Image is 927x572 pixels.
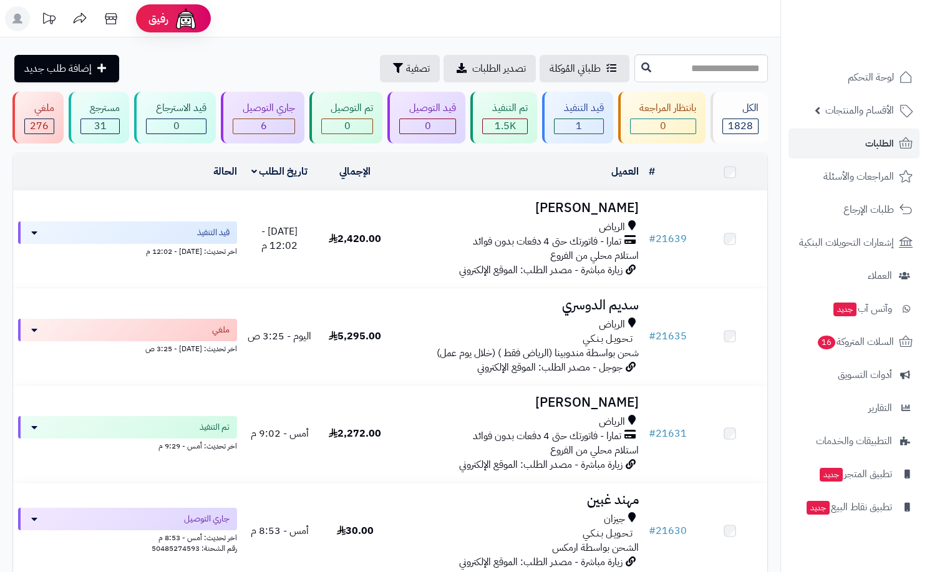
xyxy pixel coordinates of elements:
a: طلبات الإرجاع [789,195,920,225]
a: العملاء [789,261,920,291]
span: استلام محلي من الفروع [550,248,639,263]
span: زيارة مباشرة - مصدر الطلب: الموقع الإلكتروني [459,555,623,570]
span: طلبات الإرجاع [843,201,894,218]
span: تـحـويـل بـنـكـي [583,332,633,346]
a: بانتظار المراجعة 0 [616,92,709,143]
a: المراجعات والأسئلة [789,162,920,191]
span: تم التنفيذ [200,421,230,434]
div: تم التنفيذ [482,101,528,115]
span: إشعارات التحويلات البنكية [799,234,894,251]
a: قيد التوصيل 0 [385,92,468,143]
span: تطبيق المتجر [818,465,892,483]
div: قيد التنفيذ [554,101,604,115]
span: الطلبات [865,135,894,152]
div: قيد التوصيل [399,101,456,115]
a: ملغي 276 [10,92,66,143]
div: 0 [322,119,373,133]
span: اليوم - 3:25 ص [248,329,311,344]
span: 0 [173,119,180,133]
span: جديد [820,468,843,482]
div: تم التوصيل [321,101,374,115]
div: 31 [81,119,120,133]
span: # [649,231,656,246]
span: تصفية [406,61,430,76]
h3: [PERSON_NAME] [398,395,639,410]
span: الأقسام والمنتجات [825,102,894,119]
img: logo-2.png [842,34,915,60]
a: التطبيقات والخدمات [789,426,920,456]
h3: [PERSON_NAME] [398,201,639,215]
span: الرياض [599,415,625,429]
a: #21631 [649,426,687,441]
a: إشعارات التحويلات البنكية [789,228,920,258]
a: تم التنفيذ 1.5K [468,92,540,143]
a: قيد الاسترجاع 0 [132,92,218,143]
a: العميل [611,164,639,179]
span: 0 [425,119,431,133]
span: وآتس آب [832,300,892,318]
span: المراجعات والأسئلة [823,168,894,185]
a: تطبيق نقاط البيعجديد [789,492,920,522]
span: تمارا - فاتورتك حتى 4 دفعات بدون فوائد [473,235,621,249]
span: # [649,523,656,538]
span: 1828 [728,119,753,133]
a: مسترجع 31 [66,92,132,143]
span: 16 [818,336,835,349]
a: التقارير [789,393,920,423]
span: طلباتي المُوكلة [550,61,601,76]
span: السلات المتروكة [817,333,894,351]
span: جديد [807,501,830,515]
a: الإجمالي [339,164,371,179]
span: استلام محلي من الفروع [550,443,639,458]
span: # [649,329,656,344]
span: 0 [660,119,666,133]
span: إضافة طلب جديد [24,61,92,76]
span: 2,272.00 [329,426,381,441]
div: 1514 [483,119,527,133]
span: أمس - 9:02 م [251,426,309,441]
h3: مهند غبين [398,493,639,507]
span: 0 [344,119,351,133]
div: 0 [147,119,206,133]
a: طلباتي المُوكلة [540,55,629,82]
span: جيزان [604,512,625,526]
span: أدوات التسويق [838,366,892,384]
a: # [649,164,655,179]
a: تطبيق المتجرجديد [789,459,920,489]
span: تمارا - فاتورتك حتى 4 دفعات بدون فوائد [473,429,621,444]
a: قيد التنفيذ 1 [540,92,616,143]
a: السلات المتروكة16 [789,327,920,357]
div: 0 [400,119,455,133]
span: لوحة التحكم [848,69,894,86]
span: 5,295.00 [329,329,381,344]
h3: سديم الدوسري [398,298,639,313]
span: الرياض [599,318,625,332]
div: اخر تحديث: أمس - 8:53 م [18,530,237,543]
a: تصدير الطلبات [444,55,536,82]
span: # [649,426,656,441]
a: جاري التوصيل 6 [218,92,307,143]
a: الحالة [213,164,237,179]
span: جديد [833,303,857,316]
span: 2,420.00 [329,231,381,246]
span: زيارة مباشرة - مصدر الطلب: الموقع الإلكتروني [459,263,623,278]
span: 276 [30,119,49,133]
span: ملغي [212,324,230,336]
span: جاري التوصيل [184,513,230,525]
a: #21630 [649,523,687,538]
span: العملاء [868,267,892,284]
div: بانتظار المراجعة [630,101,697,115]
span: التقارير [868,399,892,417]
span: 1 [576,119,582,133]
span: الشحن بواسطة ارمكس [552,540,639,555]
span: تصدير الطلبات [472,61,526,76]
a: الطلبات [789,128,920,158]
span: رقم الشحنة: 50485274593 [152,543,237,554]
span: 30.00 [337,523,374,538]
span: زيارة مباشرة - مصدر الطلب: الموقع الإلكتروني [459,457,623,472]
img: ai-face.png [173,6,198,31]
div: 1 [555,119,603,133]
span: 6 [261,119,267,133]
a: وآتس آبجديد [789,294,920,324]
a: الكل1828 [708,92,770,143]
